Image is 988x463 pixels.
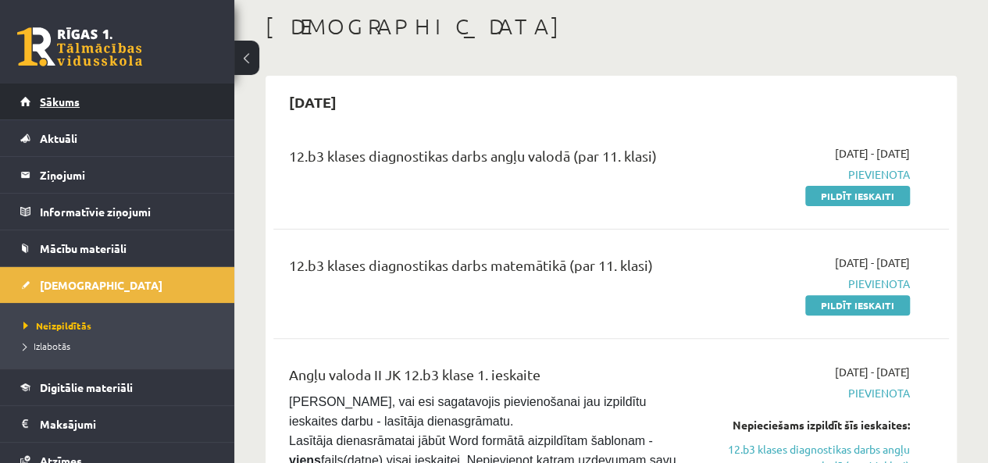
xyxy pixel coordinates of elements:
[17,27,142,66] a: Rīgas 1. Tālmācības vidusskola
[835,255,910,271] span: [DATE] - [DATE]
[719,276,910,292] span: Pievienota
[40,131,77,145] span: Aktuāli
[40,241,127,255] span: Mācību materiāli
[40,157,215,193] legend: Ziņojumi
[40,94,80,109] span: Sākums
[20,369,215,405] a: Digitālie materiāli
[289,364,695,393] div: Angļu valoda II JK 12.b3 klase 1. ieskaite
[20,120,215,156] a: Aktuāli
[719,385,910,401] span: Pievienota
[23,319,219,333] a: Neizpildītās
[805,295,910,315] a: Pildīt ieskaiti
[40,194,215,230] legend: Informatīvie ziņojumi
[40,278,162,292] span: [DEMOGRAPHIC_DATA]
[289,145,695,174] div: 12.b3 klases diagnostikas darbs angļu valodā (par 11. klasi)
[20,84,215,119] a: Sākums
[40,406,215,442] legend: Maksājumi
[805,186,910,206] a: Pildīt ieskaiti
[289,255,695,283] div: 12.b3 klases diagnostikas darbs matemātikā (par 11. klasi)
[23,319,91,332] span: Neizpildītās
[835,364,910,380] span: [DATE] - [DATE]
[719,417,910,433] div: Nepieciešams izpildīt šīs ieskaites:
[40,380,133,394] span: Digitālie materiāli
[266,13,957,40] h1: [DEMOGRAPHIC_DATA]
[20,157,215,193] a: Ziņojumi
[23,339,219,353] a: Izlabotās
[835,145,910,162] span: [DATE] - [DATE]
[20,194,215,230] a: Informatīvie ziņojumi
[20,230,215,266] a: Mācību materiāli
[719,166,910,183] span: Pievienota
[20,267,215,303] a: [DEMOGRAPHIC_DATA]
[273,84,352,120] h2: [DATE]
[20,406,215,442] a: Maksājumi
[23,340,70,352] span: Izlabotās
